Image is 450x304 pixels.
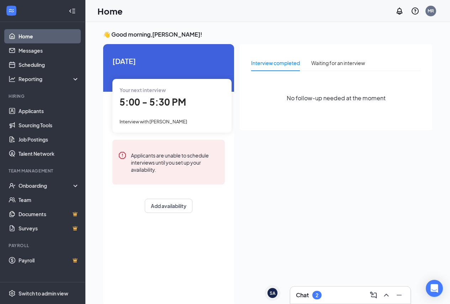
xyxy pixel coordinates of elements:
[9,290,16,297] svg: Settings
[112,55,225,66] span: [DATE]
[120,87,166,93] span: Your next interview
[18,132,79,146] a: Job Postings
[9,242,78,249] div: Payroll
[103,31,432,38] h3: 👋 Good morning, [PERSON_NAME] !
[145,199,192,213] button: Add availability
[18,221,79,235] a: SurveysCrown
[9,182,16,189] svg: UserCheck
[8,7,15,14] svg: WorkstreamLogo
[270,290,275,296] div: SA
[395,7,404,15] svg: Notifications
[69,7,76,15] svg: Collapse
[18,290,68,297] div: Switch to admin view
[120,96,186,108] span: 5:00 - 5:30 PM
[393,289,405,301] button: Minimize
[97,5,123,17] h1: Home
[18,29,79,43] a: Home
[18,193,79,207] a: Team
[287,94,386,102] span: No follow-up needed at the moment
[368,289,379,301] button: ComposeMessage
[118,151,127,160] svg: Error
[395,291,403,299] svg: Minimize
[369,291,378,299] svg: ComposeMessage
[18,58,79,72] a: Scheduling
[311,59,365,67] div: Waiting for an interview
[18,146,79,161] a: Talent Network
[18,104,79,118] a: Applicants
[316,292,318,298] div: 2
[9,75,16,82] svg: Analysis
[296,291,309,299] h3: Chat
[131,151,219,173] div: Applicants are unable to schedule interviews until you set up your availability.
[426,280,443,297] div: Open Intercom Messenger
[120,119,187,124] span: Interview with [PERSON_NAME]
[411,7,419,15] svg: QuestionInfo
[382,291,391,299] svg: ChevronUp
[18,43,79,58] a: Messages
[18,207,79,221] a: DocumentsCrown
[18,253,79,267] a: PayrollCrown
[428,8,434,14] div: MR
[381,289,392,301] button: ChevronUp
[18,118,79,132] a: Sourcing Tools
[18,75,80,82] div: Reporting
[18,182,73,189] div: Onboarding
[251,59,300,67] div: Interview completed
[9,93,78,99] div: Hiring
[9,168,78,174] div: Team Management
